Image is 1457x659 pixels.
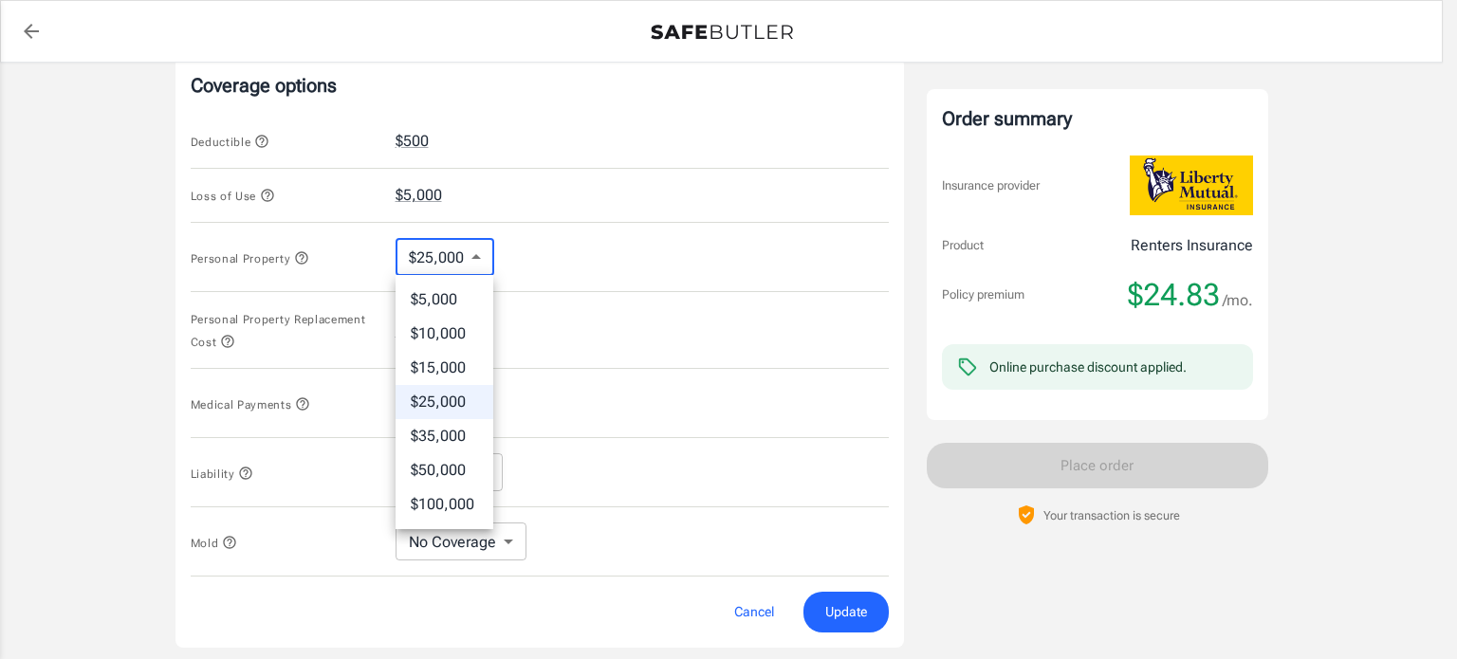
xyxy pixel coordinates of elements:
[396,317,493,351] li: $10,000
[396,487,493,522] li: $100,000
[396,283,493,317] li: $5,000
[396,351,493,385] li: $15,000
[396,419,493,453] li: $35,000
[396,385,493,419] li: $25,000
[396,453,493,487] li: $50,000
